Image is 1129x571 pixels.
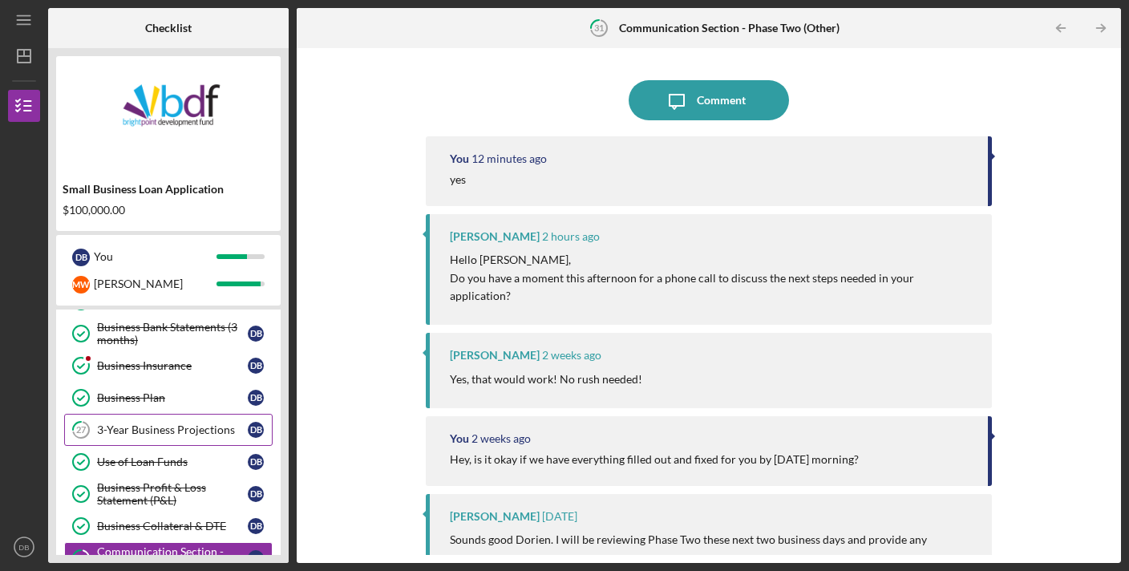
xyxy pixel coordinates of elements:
text: DB [18,543,29,552]
tspan: 31 [76,553,86,564]
a: Business Profit & Loss Statement (P&L)DB [64,478,273,510]
tspan: 31 [594,22,604,33]
div: D B [248,486,264,502]
button: Comment [629,80,789,120]
div: [PERSON_NAME] [94,270,216,298]
p: Yes, that would work! No rush needed! [450,371,642,388]
p: Hello [PERSON_NAME], [450,251,976,269]
p: Sounds good Dorien. I will be reviewing Phase Two these next two business days and provide any re... [450,531,976,567]
div: You [450,432,469,445]
div: You [94,243,216,270]
button: DB [8,531,40,563]
div: D B [248,550,264,566]
a: Business PlanDB [64,382,273,414]
div: [PERSON_NAME] [450,510,540,523]
div: 3-Year Business Projections [97,423,248,436]
div: Use of Loan Funds [97,456,248,468]
div: [PERSON_NAME] [450,349,540,362]
time: 2025-09-08 20:54 [542,349,601,362]
a: Use of Loan FundsDB [64,446,273,478]
div: Comment [697,80,746,120]
div: D B [248,422,264,438]
img: Product logo [56,64,281,160]
div: D B [248,358,264,374]
div: D B [248,518,264,534]
a: Business Collateral & DTEDB [64,510,273,542]
time: 2025-09-22 19:54 [471,152,547,165]
div: D B [248,454,264,470]
div: You [450,152,469,165]
a: Business Bank Statements (3 months)DB [64,318,273,350]
div: M W [72,276,90,294]
div: D B [72,249,90,266]
div: Business Profit & Loss Statement (P&L) [97,481,248,507]
div: Small Business Loan Application [63,183,274,196]
div: D B [248,326,264,342]
div: [PERSON_NAME] [450,230,540,243]
div: yes [450,173,466,186]
div: Business Insurance [97,359,248,372]
tspan: 27 [76,425,87,435]
b: Checklist [145,22,192,34]
a: Business InsuranceDB [64,350,273,382]
time: 2025-09-03 16:21 [542,510,577,523]
time: 2025-09-22 18:05 [542,230,600,243]
b: Communication Section - Phase Two (Other) [619,22,840,34]
div: Communication Section - Phase Two (Other) [97,545,248,571]
div: D B [248,390,264,406]
div: Business Bank Statements (3 months) [97,321,248,346]
div: Business Collateral & DTE [97,520,248,533]
div: $100,000.00 [63,204,274,217]
div: Business Plan [97,391,248,404]
a: 273-Year Business ProjectionsDB [64,414,273,446]
p: Do you have a moment this afternoon for a phone call to discuss the next steps needed in your app... [450,269,976,306]
time: 2025-09-08 20:48 [471,432,531,445]
div: Hey, is it okay if we have everything filled out and fixed for you by [DATE] morning? [450,453,859,466]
